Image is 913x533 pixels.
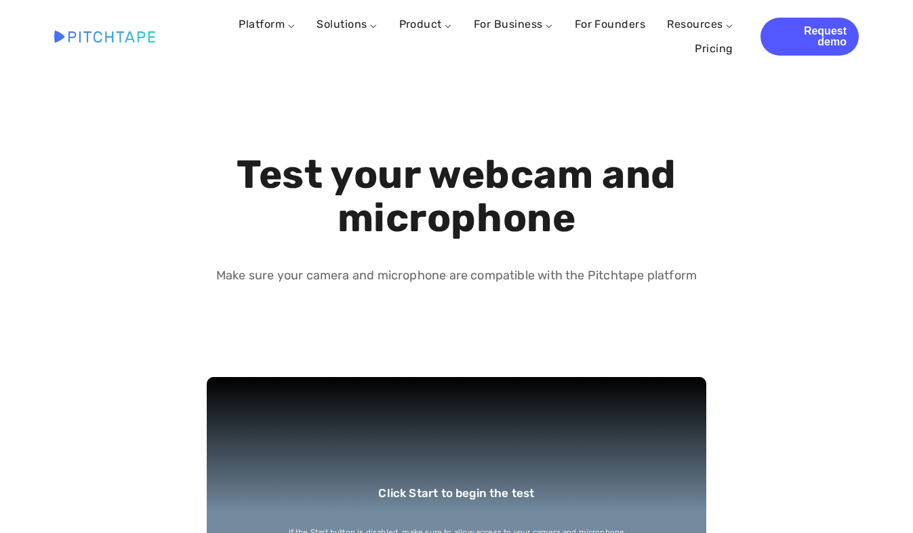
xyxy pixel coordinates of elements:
a: Pricing [695,37,733,61]
a: Resources ⌵ [667,18,733,31]
p: Make sure your camera and microphone are compatible with the Pitchtape platform [123,266,790,285]
a: Product ⌵ [399,18,452,31]
a: Platform ⌵ [239,18,295,31]
a: For Business ⌵ [474,18,553,31]
a: Solutions ⌵ [317,18,377,31]
img: Pitchtape | Video Submission Management Software [54,31,155,42]
p: Click Start to begin the test [378,483,534,503]
h1: Test your webcam and microphone [123,153,790,240]
a: Request demo [760,18,859,56]
a: For Founders [575,12,646,37]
